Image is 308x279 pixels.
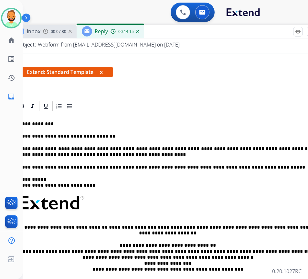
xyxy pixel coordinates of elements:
[7,55,15,63] mat-icon: list_alt
[51,29,66,34] span: 00:07:30
[54,101,64,111] div: Ordered List
[65,101,74,111] div: Bullet List
[95,28,108,35] span: Reply
[7,74,15,82] mat-icon: history
[28,101,37,111] div: Italic
[272,267,302,275] p: 0.20.1027RC
[7,36,15,44] mat-icon: home
[16,41,36,48] p: Subject:
[118,29,134,34] span: 00:14:15
[2,9,20,27] img: avatar
[41,101,51,111] div: Underline
[100,68,103,76] button: x
[7,93,15,100] mat-icon: inbox
[27,28,40,35] span: Inbox
[38,41,180,48] p: Webform from [EMAIL_ADDRESS][DOMAIN_NAME] on [DATE]
[16,67,113,77] span: Extend: Standard Template
[295,29,301,35] mat-icon: remove_red_eye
